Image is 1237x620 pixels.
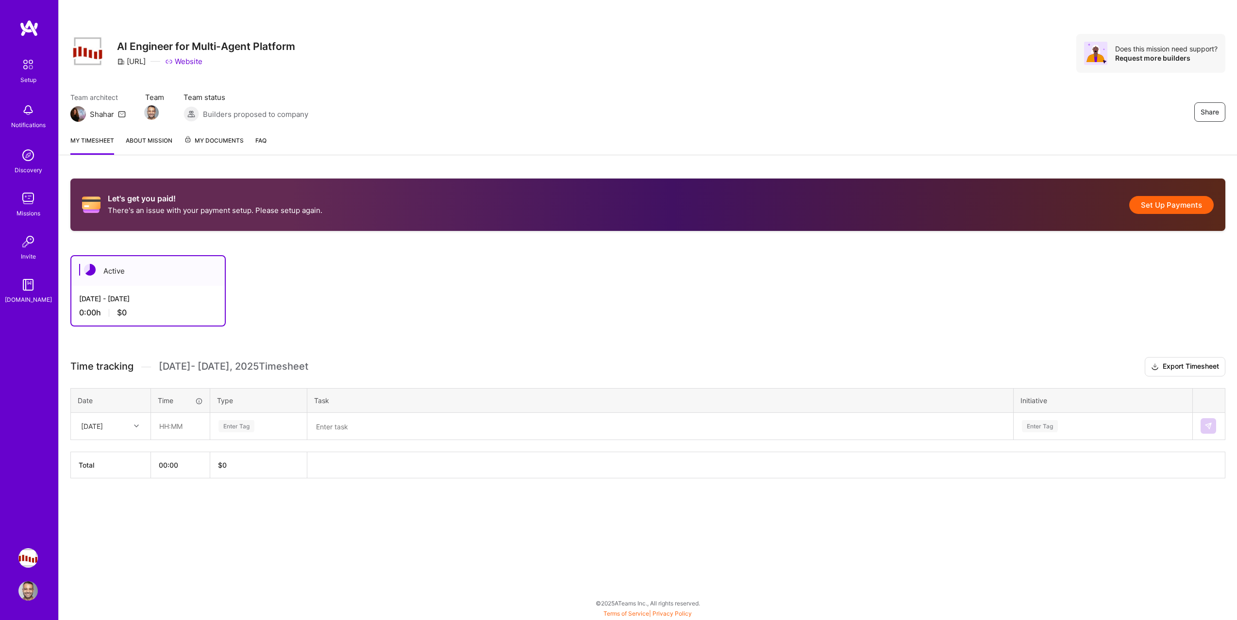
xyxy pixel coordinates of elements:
span: $ 0 [218,461,227,469]
i: icon CreditCard [82,196,100,214]
span: | [603,610,692,617]
span: Time tracking [70,360,134,373]
span: Team architect [70,92,126,102]
div: Enter Tag [218,419,254,434]
div: Time [158,395,203,406]
img: Builders proposed to company [184,106,199,122]
a: Terms of Service [603,610,649,617]
a: My timesheet [70,135,114,155]
a: User Avatar [16,581,40,601]
div: 0:00 h [79,308,217,318]
span: Team status [184,92,308,102]
div: Active [71,256,225,286]
a: My Documents [184,135,244,155]
a: Steelbay.ai: AI Engineer for Multi-Agent Platform [16,548,40,568]
img: setup [18,54,38,75]
img: Team Member Avatar [144,105,159,120]
img: Active [84,264,96,276]
div: [DATE] [81,421,103,431]
th: Type [210,388,307,412]
i: icon Chevron [134,424,139,428]
th: Date [71,388,151,412]
div: [DOMAIN_NAME] [5,294,52,305]
span: [DATE] - [DATE] , 2025 Timesheet [159,360,308,373]
img: logo [19,19,39,37]
div: © 2025 ATeams Inc., All rights reserved. [58,591,1237,615]
h2: Let's get you paid! [108,194,322,203]
a: About Mission [126,135,172,155]
div: Notifications [11,120,46,130]
div: Request more builders [1115,53,1218,63]
img: Submit [1204,422,1212,430]
th: Total [71,452,151,478]
div: [DATE] - [DATE] [79,294,217,304]
button: Share [1194,102,1225,122]
img: guide book [18,275,38,294]
a: FAQ [255,135,267,155]
p: There's an issue with your payment setup. Please setup again. [108,205,322,215]
span: $0 [117,308,127,318]
div: Invite [21,251,36,261]
div: Initiative [1020,395,1186,406]
th: Task [307,388,1014,412]
div: Enter Tag [1022,419,1058,434]
div: [URL] [117,56,146,66]
div: Discovery [15,165,42,175]
img: discovery [18,146,38,165]
h3: AI Engineer for Multi-Agent Platform [117,40,295,52]
img: teamwork [18,189,38,208]
img: Steelbay.ai: AI Engineer for Multi-Agent Platform [18,548,38,568]
a: Team Member Avatar [145,104,158,121]
span: Team [145,92,164,102]
a: Website [165,56,202,66]
i: icon Download [1151,362,1159,372]
img: Team Architect [70,106,86,122]
div: Setup [20,75,36,85]
img: Avatar [1084,42,1107,65]
input: HH:MM [151,413,209,439]
img: bell [18,100,38,120]
span: Builders proposed to company [203,109,308,119]
button: Export Timesheet [1145,357,1225,376]
img: Invite [18,232,38,251]
span: Share [1201,107,1219,117]
img: User Avatar [18,581,38,601]
div: Does this mission need support? [1115,44,1218,53]
div: Missions [17,208,40,218]
i: icon CompanyGray [117,58,125,65]
button: Set Up Payments [1129,196,1214,214]
img: Company Logo [70,36,105,66]
a: Privacy Policy [652,610,692,617]
th: 00:00 [151,452,210,478]
div: Shahar [90,109,114,119]
span: My Documents [184,135,244,146]
i: icon Mail [118,110,126,118]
